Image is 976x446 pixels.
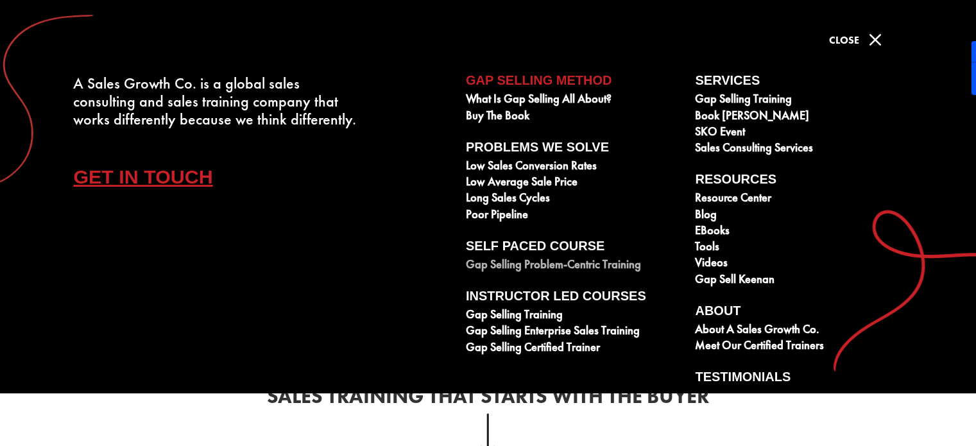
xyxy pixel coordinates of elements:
[695,323,910,339] a: About A Sales Growth Co.
[695,73,910,92] a: Services
[862,27,888,53] span: M
[695,370,910,389] a: Testimonials
[695,304,910,323] a: About
[466,258,681,274] a: Gap Selling Problem-Centric Training
[829,33,859,47] span: Close
[466,73,681,92] a: Gap Selling Method
[466,159,681,175] a: Low Sales Conversion Rates
[695,172,910,191] a: Resources
[466,109,681,125] a: Buy The Book
[695,224,910,240] a: eBooks
[466,191,681,207] a: Long Sales Cycles
[466,208,681,224] a: Poor Pipeline
[142,386,835,413] h2: Sales Training That Starts With the Buyer
[466,175,681,191] a: Low Average Sale Price
[695,125,910,141] a: SKO Event
[466,92,681,108] a: What is Gap Selling all about?
[695,273,910,289] a: Gap Sell Keenan
[466,341,681,357] a: Gap Selling Certified Trainer
[695,208,910,224] a: Blog
[695,109,910,125] a: Book [PERSON_NAME]
[695,256,910,272] a: Videos
[695,240,910,256] a: Tools
[695,92,910,108] a: Gap Selling Training
[73,74,359,128] div: A Sales Growth Co. is a global sales consulting and sales training company that works differently...
[466,239,681,258] a: Self Paced Course
[73,154,232,199] a: Get In Touch
[695,141,910,157] a: Sales Consulting Services
[466,308,681,324] a: Gap Selling Training
[466,324,681,340] a: Gap Selling Enterprise Sales Training
[695,191,910,207] a: Resource Center
[466,140,681,159] a: Problems We Solve
[695,339,910,355] a: Meet our Certified Trainers
[466,289,681,308] a: Instructor Led Courses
